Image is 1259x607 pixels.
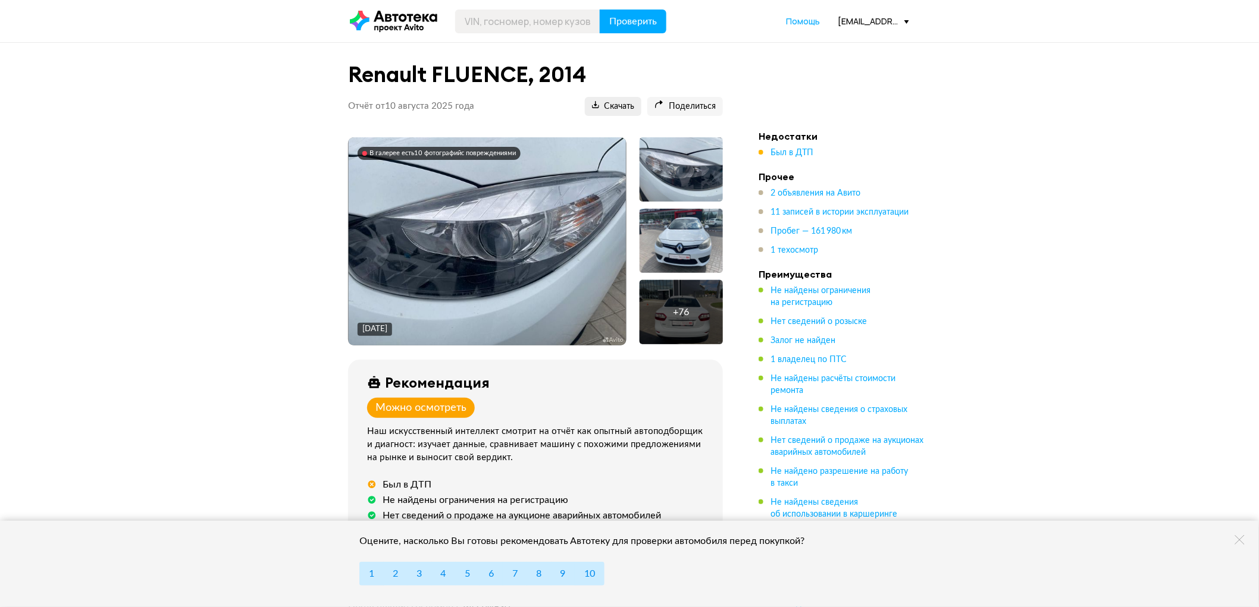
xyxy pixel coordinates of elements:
[786,15,820,27] a: Помощь
[527,562,551,586] button: 8
[771,498,897,518] span: Не найдены сведения об использовании в каршеринге
[383,509,661,521] div: Нет сведений о продаже на аукционе аварийных автомобилей
[575,562,605,586] button: 10
[488,569,494,578] span: 6
[592,101,634,112] span: Скачать
[455,10,600,33] input: VIN, госномер, номер кузова
[674,306,690,318] div: + 76
[647,97,723,116] button: Поделиться
[359,562,384,586] button: 1
[393,569,398,578] span: 2
[759,171,925,183] h4: Прочее
[771,287,870,307] span: Не найдены ограничения на регистрацию
[369,569,374,578] span: 1
[359,535,820,547] div: Оцените, насколько Вы готовы рекомендовать Автотеку для проверки автомобиля перед покупкой?
[771,317,867,326] span: Нет сведений о розыске
[503,562,527,586] button: 7
[759,268,925,280] h4: Преимущества
[771,189,860,197] span: 2 объявления на Авито
[407,562,431,586] button: 3
[654,101,716,112] span: Поделиться
[375,401,466,414] div: Можно осмотреть
[771,246,818,254] span: 1 техосмотр
[771,356,847,364] span: 1 владелец по ПТС
[465,569,470,578] span: 5
[771,436,923,457] span: Нет сведений о продаже на аукционах аварийных автомобилей
[385,374,490,391] div: Рекомендация
[771,149,813,157] span: Был в ДТП
[771,467,908,488] span: Не найдено разрешение на работу в такси
[441,569,446,578] span: 4
[479,562,503,586] button: 6
[551,562,575,586] button: 9
[771,208,909,216] span: 11 записей в истории эксплуатации
[560,569,566,578] span: 9
[349,137,627,345] img: Main car
[585,97,641,116] button: Скачать
[771,405,907,426] span: Не найдены сведения о страховых выплатах
[512,569,518,578] span: 7
[367,425,709,464] div: Наш искусственный интеллект смотрит на отчёт как опытный автоподборщик и диагност: изучает данные...
[383,479,431,490] div: Был в ДТП
[383,562,408,586] button: 2
[348,62,723,87] h1: Renault FLUENCE, 2014
[609,17,657,26] span: Проверить
[759,130,925,142] h4: Недостатки
[383,494,568,506] div: Не найдены ограничения на регистрацию
[431,562,456,586] button: 4
[417,569,422,578] span: 3
[771,227,852,235] span: Пробег — 161 980 км
[362,324,387,335] div: [DATE]
[348,100,474,112] p: Отчёт от 10 августа 2025 года
[600,10,666,33] button: Проверить
[537,569,542,578] span: 8
[584,569,595,578] span: 10
[369,149,516,158] div: В галерее есть 10 фотографий с повреждениями
[771,375,895,395] span: Не найдены расчёты стоимости ремонта
[455,562,480,586] button: 5
[838,15,909,27] div: [EMAIL_ADDRESS][DOMAIN_NAME]
[771,336,835,345] span: Залог не найден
